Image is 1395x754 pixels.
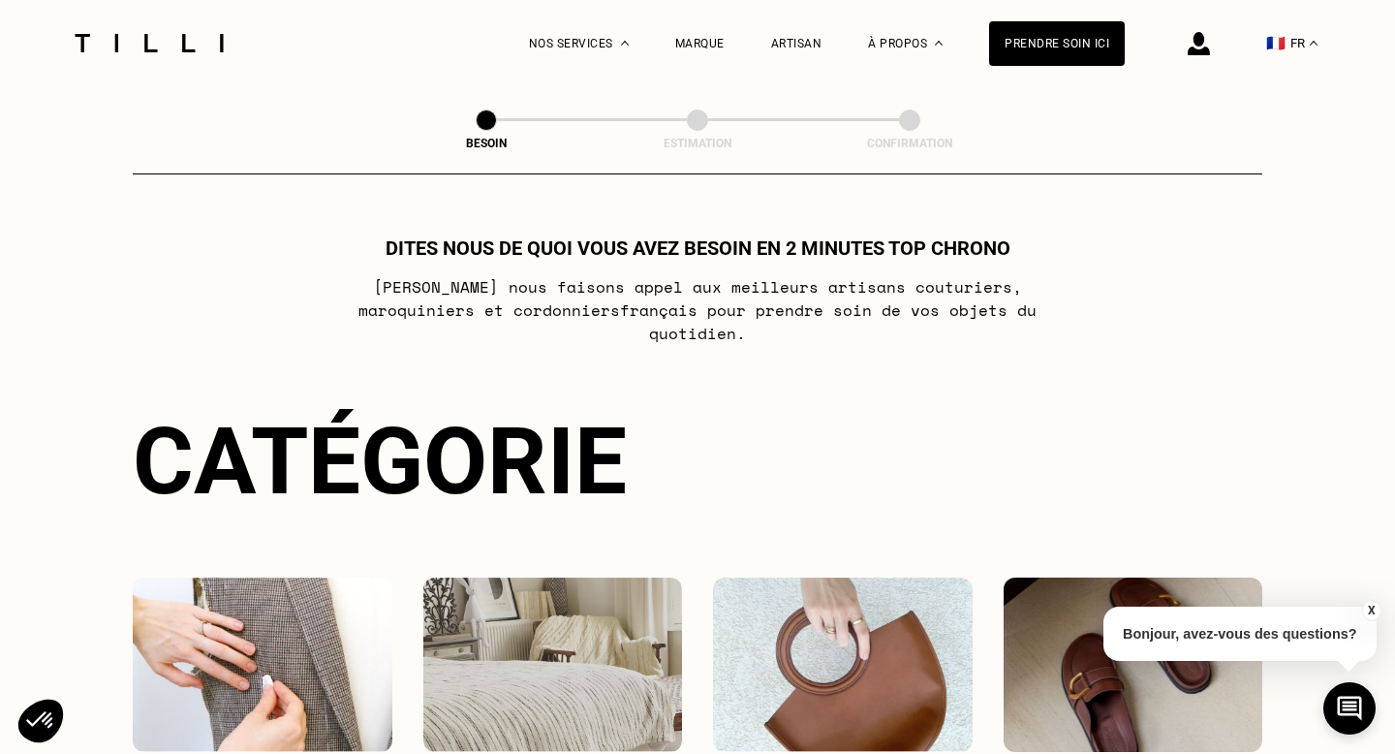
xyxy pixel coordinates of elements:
img: Chaussures [1004,578,1263,752]
div: Catégorie [133,407,1262,516]
img: Vêtements [133,578,392,752]
p: [PERSON_NAME] nous faisons appel aux meilleurs artisans couturiers , maroquiniers et cordonniers ... [314,275,1082,345]
img: Menu déroulant à propos [935,41,943,46]
img: Menu déroulant [621,41,629,46]
img: menu déroulant [1310,41,1317,46]
img: Accessoires [713,578,973,752]
a: Artisan [771,37,822,50]
div: Estimation [601,137,794,150]
p: Bonjour, avez-vous des questions? [1103,607,1377,661]
img: Logo du service de couturière Tilli [68,34,231,52]
button: X [1361,600,1380,621]
div: Confirmation [813,137,1007,150]
span: 🇫🇷 [1266,34,1286,52]
a: Marque [675,37,725,50]
img: Intérieur [423,578,683,752]
div: Besoin [389,137,583,150]
h1: Dites nous de quoi vous avez besoin en 2 minutes top chrono [386,236,1010,260]
a: Prendre soin ici [989,21,1125,66]
img: icône connexion [1188,32,1210,55]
